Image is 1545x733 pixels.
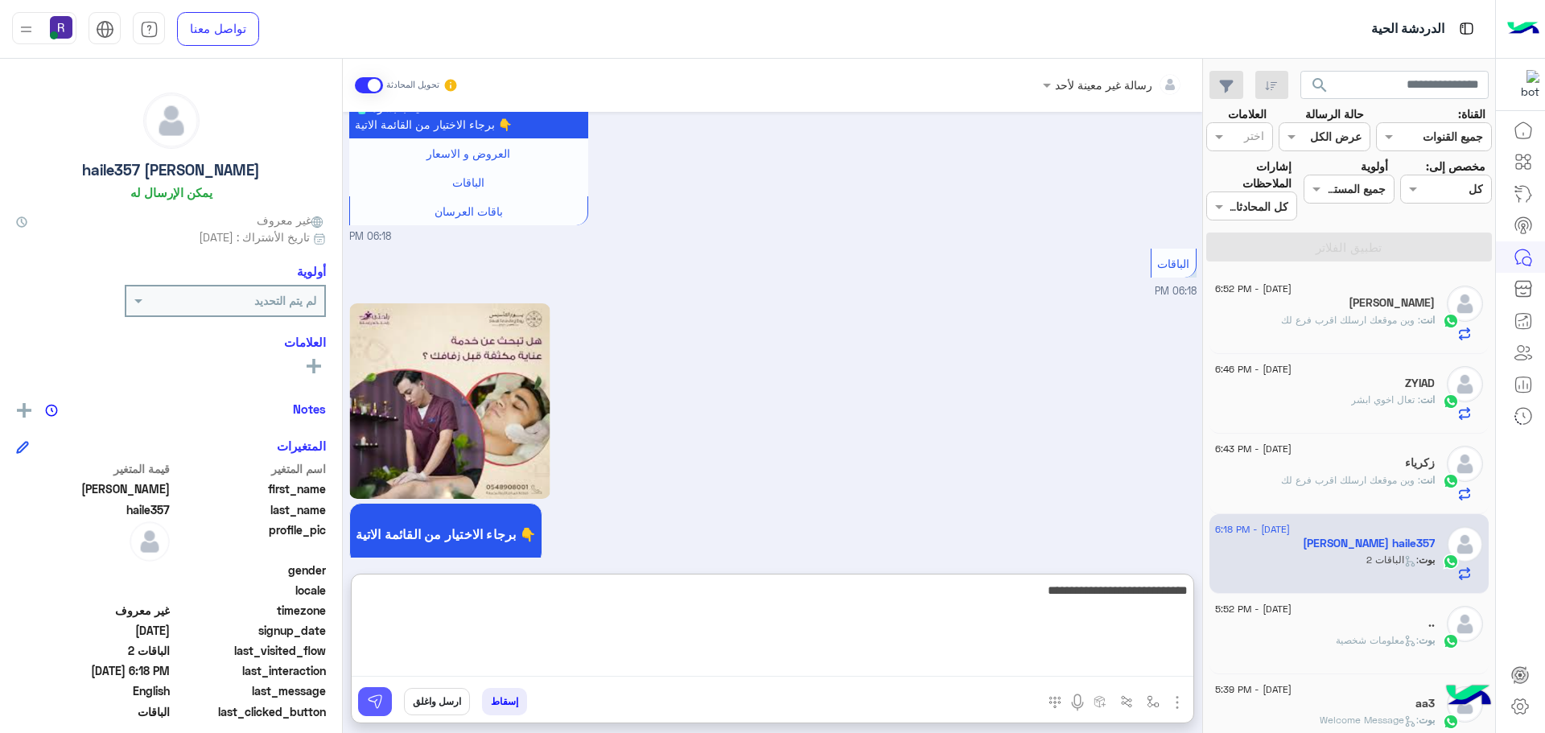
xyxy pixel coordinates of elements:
[16,480,170,497] span: samson
[1419,714,1435,726] span: بوت
[1206,233,1492,261] button: تطبيق الفلاتر
[1303,537,1435,550] h5: samson haile357
[1405,456,1435,470] h5: زكرياء
[96,20,114,39] img: tab
[1447,606,1483,642] img: defaultAdmin.png
[16,582,170,599] span: null
[130,521,170,562] img: defaultAdmin.png
[173,521,327,558] span: profile_pic
[1361,158,1388,175] label: أولوية
[16,602,170,619] span: غير معروف
[1447,286,1483,322] img: defaultAdmin.png
[1094,695,1106,708] img: create order
[173,501,327,518] span: last_name
[435,204,503,218] span: باقات العرسان
[130,185,212,200] h6: يمكن الإرسال له
[16,642,170,659] span: الباقات 2
[1336,634,1419,646] span: : معلومات شخصية
[1419,634,1435,646] span: بوت
[1351,393,1420,406] span: تعال اخوي ابشر
[356,526,536,542] span: برجاء الاختيار من القائمة الاتية 👇
[1426,158,1485,175] label: مخصص إلى:
[173,480,327,497] span: first_name
[257,212,326,229] span: غير معروف
[482,688,527,715] button: إسقاط
[173,642,327,659] span: last_visited_flow
[1507,12,1539,46] img: Logo
[1215,682,1292,697] span: [DATE] - 5:39 PM
[1300,71,1340,105] button: search
[1443,473,1459,489] img: WhatsApp
[173,460,327,477] span: اسم المتغير
[173,602,327,619] span: timezone
[16,562,170,579] span: null
[1215,282,1292,296] span: [DATE] - 6:52 PM
[45,404,58,417] img: notes
[140,20,159,39] img: tab
[1428,616,1435,630] h5: ..
[1371,19,1444,40] p: الدردشة الحية
[82,161,260,179] h5: [PERSON_NAME] haile357
[1366,554,1419,566] span: : الباقات 2
[1443,714,1459,730] img: WhatsApp
[1147,695,1160,708] img: select flow
[1305,105,1364,122] label: حالة الرسالة
[404,688,470,715] button: ارسل واغلق
[1281,314,1420,326] span: وين موقعك ارسلك اقرب فرع لك
[1443,554,1459,570] img: WhatsApp
[1215,522,1290,537] span: [DATE] - 6:18 PM
[1157,257,1189,270] span: الباقات
[297,264,326,278] h6: أولوية
[277,439,326,453] h6: المتغيرات
[1049,696,1061,709] img: make a call
[1420,393,1435,406] span: انت
[349,229,391,245] span: 06:18 PM
[16,19,36,39] img: profile
[1320,714,1419,726] span: : Welcome Message
[1349,296,1435,310] h5: Saddam
[199,229,310,245] span: تاريخ الأشتراك : [DATE]
[173,622,327,639] span: signup_date
[1420,474,1435,486] span: انت
[1114,688,1140,714] button: Trigger scenario
[173,703,327,720] span: last_clicked_button
[1419,554,1435,566] span: بوت
[173,682,327,699] span: last_message
[1140,688,1167,714] button: select flow
[1120,695,1133,708] img: Trigger scenario
[177,12,259,46] a: تواصل معنا
[1215,442,1292,456] span: [DATE] - 6:43 PM
[1215,602,1292,616] span: [DATE] - 5:52 PM
[16,703,170,720] span: الباقات
[1310,76,1329,95] span: search
[1068,693,1087,712] img: send voice note
[1510,70,1539,99] img: 322853014244696
[1420,314,1435,326] span: انت
[1447,446,1483,482] img: defaultAdmin.png
[173,582,327,599] span: locale
[452,175,484,189] span: الباقات
[17,403,31,418] img: add
[1443,313,1459,329] img: WhatsApp
[16,460,170,477] span: قيمة المتغير
[349,303,551,499] img: Q2FwdHVyZSAoMykucG5n.png
[1206,158,1292,192] label: إشارات الملاحظات
[1447,526,1483,562] img: defaultAdmin.png
[173,562,327,579] span: gender
[1443,393,1459,410] img: WhatsApp
[16,682,170,699] span: English
[16,622,170,639] span: 2025-09-12T15:17:28.023Z
[426,146,510,160] span: العروض و الاسعار
[1405,377,1435,390] h5: ZYIAD
[1415,697,1435,710] h5: aa3
[1228,105,1267,122] label: العلامات
[16,662,170,679] span: 2025-09-12T15:18:25.479Z
[386,79,439,92] small: تحويل المحادثة
[173,662,327,679] span: last_interaction
[1155,285,1197,297] span: 06:18 PM
[1443,633,1459,649] img: WhatsApp
[1281,474,1420,486] span: وين موقعك ارسلك اقرب فرع لك
[1215,362,1292,377] span: [DATE] - 6:46 PM
[293,402,326,416] h6: Notes
[16,501,170,518] span: haile357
